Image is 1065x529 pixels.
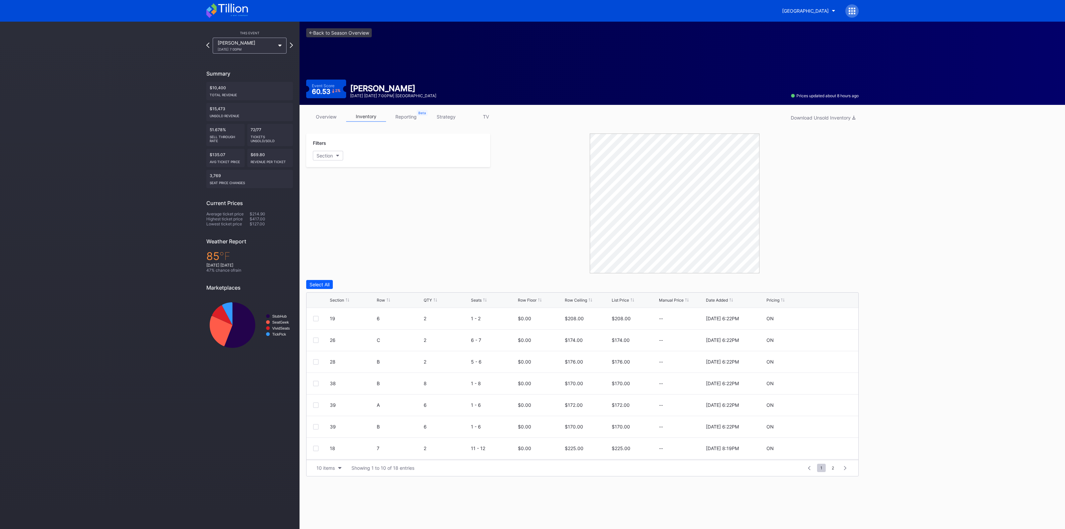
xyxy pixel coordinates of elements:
[518,337,531,343] div: $0.00
[706,445,739,451] div: [DATE] 8:19PM
[424,424,469,429] div: 6
[659,424,704,429] div: --
[424,381,469,386] div: 8
[766,359,774,365] div: ON
[306,280,333,289] button: Select All
[471,359,516,365] div: 5 - 6
[247,149,293,167] div: $69.80
[330,298,344,303] div: Section
[250,211,293,216] div: $214.90
[706,359,739,365] div: [DATE] 6:22PM
[206,216,250,221] div: Highest ticket price
[659,445,704,451] div: --
[313,140,484,146] div: Filters
[377,381,422,386] div: B
[817,464,826,472] span: 1
[565,337,583,343] div: $174.00
[210,90,290,97] div: Total Revenue
[565,359,583,365] div: $176.00
[206,284,293,291] div: Marketplaces
[565,445,583,451] div: $225.00
[206,200,293,206] div: Current Prices
[565,402,583,408] div: $172.00
[306,112,346,122] a: overview
[210,157,241,164] div: Avg ticket price
[471,424,516,429] div: 1 - 6
[330,316,375,321] div: 19
[659,337,704,343] div: --
[659,316,704,321] div: --
[471,381,516,386] div: 1 - 8
[247,124,293,146] div: 72/77
[335,89,340,93] div: 2 %
[351,465,414,471] div: Showing 1 to 10 of 18 entries
[206,263,293,268] div: [DATE] [DATE]
[206,103,293,121] div: $15,473
[471,402,516,408] div: 1 - 6
[330,359,375,365] div: 28
[330,381,375,386] div: 38
[206,31,293,35] div: This Event
[313,151,343,160] button: Section
[272,326,290,330] text: VividSeats
[206,250,293,263] div: 85
[466,112,506,122] a: TV
[330,402,375,408] div: 39
[766,424,774,429] div: ON
[350,84,436,93] div: [PERSON_NAME]
[471,298,482,303] div: Seats
[218,47,275,51] div: [DATE] 7:00PM
[518,424,531,429] div: $0.00
[424,298,432,303] div: QTY
[659,359,704,365] div: --
[206,221,250,226] div: Lowest ticket price
[377,359,422,365] div: B
[471,316,516,321] div: 1 - 2
[659,298,684,303] div: Manual Price
[612,337,630,343] div: $174.00
[250,221,293,226] div: $127.00
[424,337,469,343] div: 2
[766,316,774,321] div: ON
[471,445,516,451] div: 11 - 12
[782,8,829,14] div: [GEOGRAPHIC_DATA]
[206,268,293,273] div: 47 % chance of rain
[210,178,290,185] div: seat price changes
[206,238,293,245] div: Weather Report
[471,337,516,343] div: 6 - 7
[346,112,386,122] a: inventory
[565,424,583,429] div: $170.00
[251,132,290,143] div: Tickets Unsold/Sold
[612,402,630,408] div: $172.00
[424,359,469,365] div: 2
[612,298,629,303] div: List Price
[218,40,275,51] div: [PERSON_NAME]
[565,298,587,303] div: Row Ceiling
[330,445,375,451] div: 18
[312,83,334,88] div: Event Score
[206,149,245,167] div: $135.07
[426,112,466,122] a: strategy
[612,359,630,365] div: $176.00
[659,402,704,408] div: --
[317,465,335,471] div: 10 items
[518,298,536,303] div: Row Floor
[706,298,728,303] div: Date Added
[251,157,290,164] div: Revenue per ticket
[659,381,704,386] div: --
[518,316,531,321] div: $0.00
[312,88,340,95] div: 60.53
[377,402,422,408] div: A
[424,402,469,408] div: 6
[330,337,375,343] div: 26
[377,316,422,321] div: 6
[272,320,289,324] text: SeatGeek
[377,445,422,451] div: 7
[350,93,436,98] div: [DATE] [DATE] 7:00PM | [GEOGRAPHIC_DATA]
[828,464,837,472] span: 2
[310,282,329,287] div: Select All
[272,314,287,318] text: StubHub
[706,402,739,408] div: [DATE] 6:22PM
[424,316,469,321] div: 2
[317,153,333,158] div: Section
